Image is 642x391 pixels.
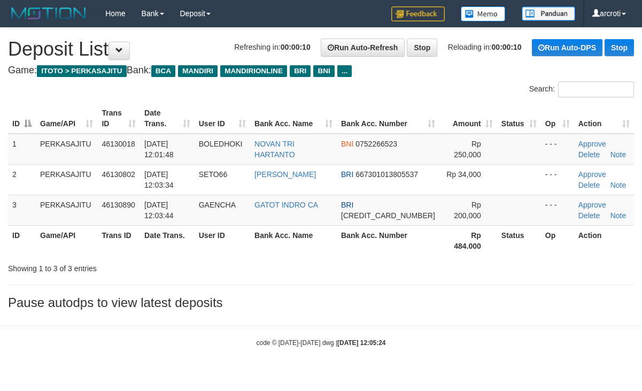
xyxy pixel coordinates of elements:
[439,225,497,256] th: Rp 484.000
[407,39,437,57] a: Stop
[178,65,218,77] span: MANDIRI
[8,259,259,274] div: Showing 1 to 3 of 3 entries
[574,103,634,134] th: Action: activate to sort column ascending
[337,65,352,77] span: ...
[337,225,439,256] th: Bank Acc. Number
[102,140,135,148] span: 46130018
[541,195,574,225] td: - - -
[492,43,522,51] strong: 00:00:10
[254,140,295,159] a: NOVAN TRI HARTANTO
[446,170,481,179] span: Rp 34,000
[8,164,36,195] td: 2
[8,5,89,21] img: MOTION_logo.png
[36,134,97,165] td: PERKASAJITU
[461,6,506,21] img: Button%20Memo.svg
[144,201,174,220] span: [DATE] 12:03:44
[497,103,541,134] th: Status: activate to sort column ascending
[140,103,195,134] th: Date Trans.: activate to sort column ascending
[497,225,541,256] th: Status
[250,103,337,134] th: Bank Acc. Name: activate to sort column ascending
[532,39,602,56] a: Run Auto-DPS
[454,201,481,220] span: Rp 200,000
[144,140,174,159] span: [DATE] 12:01:48
[610,181,626,189] a: Note
[578,201,606,209] a: Approve
[448,43,522,51] span: Reloading in:
[140,225,195,256] th: Date Trans.
[257,339,386,347] small: code © [DATE]-[DATE] dwg |
[36,103,97,134] th: Game/API: activate to sort column ascending
[337,103,439,134] th: Bank Acc. Number: activate to sort column ascending
[8,296,634,310] h3: Pause autodps to view latest deposits
[144,170,174,189] span: [DATE] 12:03:34
[610,150,626,159] a: Note
[102,170,135,179] span: 46130802
[578,181,600,189] a: Delete
[454,140,481,159] span: Rp 250,000
[8,225,36,256] th: ID
[574,225,634,256] th: Action
[8,39,634,60] h1: Deposit List
[391,6,445,21] img: Feedback.jpg
[195,225,250,256] th: User ID
[578,211,600,220] a: Delete
[541,134,574,165] td: - - -
[37,65,127,77] span: ITOTO > PERKASAJITU
[36,225,97,256] th: Game/API
[578,140,606,148] a: Approve
[355,170,418,179] span: Copy 667301013805537 to clipboard
[541,164,574,195] td: - - -
[97,103,140,134] th: Trans ID: activate to sort column ascending
[254,201,318,209] a: GATOT INDRO CA
[8,134,36,165] td: 1
[541,225,574,256] th: Op
[541,103,574,134] th: Op: activate to sort column ascending
[36,164,97,195] td: PERKASAJITU
[610,211,626,220] a: Note
[337,339,385,347] strong: [DATE] 12:05:24
[313,65,334,77] span: BNI
[558,81,634,97] input: Search:
[321,39,405,57] a: Run Auto-Refresh
[199,201,236,209] span: GAENCHA
[290,65,311,77] span: BRI
[355,140,397,148] span: Copy 0752266523 to clipboard
[102,201,135,209] span: 46130890
[522,6,575,21] img: panduan.png
[250,225,337,256] th: Bank Acc. Name
[578,150,600,159] a: Delete
[254,170,316,179] a: [PERSON_NAME]
[234,43,310,51] span: Refreshing in:
[341,170,353,179] span: BRI
[578,170,606,179] a: Approve
[199,170,227,179] span: SETO66
[341,201,353,209] span: BRI
[341,140,353,148] span: BNI
[199,140,243,148] span: BOLEDHOKI
[8,65,634,76] h4: Game: Bank:
[151,65,175,77] span: BCA
[529,81,634,97] label: Search:
[605,39,634,56] a: Stop
[220,65,287,77] span: MANDIRIONLINE
[341,211,435,220] span: Copy 635801008734539 to clipboard
[195,103,250,134] th: User ID: activate to sort column ascending
[36,195,97,225] td: PERKASAJITU
[281,43,311,51] strong: 00:00:10
[439,103,497,134] th: Amount: activate to sort column ascending
[8,103,36,134] th: ID: activate to sort column descending
[8,195,36,225] td: 3
[97,225,140,256] th: Trans ID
